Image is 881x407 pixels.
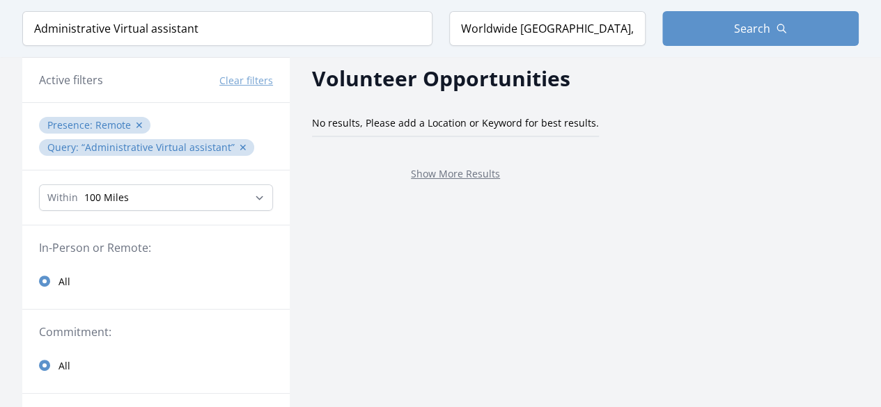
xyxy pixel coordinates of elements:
q: Administrative Virtual assistant [81,141,235,154]
button: Search [662,11,859,46]
h3: Active filters [39,72,103,88]
span: All [59,359,70,373]
span: Presence : [47,118,95,131]
input: Location [449,11,646,46]
button: ✕ [239,141,247,154]
legend: Commitment: [39,324,273,340]
button: Clear filters [219,74,273,88]
span: Query : [47,141,81,154]
span: Search [734,20,770,37]
h2: Volunteer Opportunities [312,63,570,94]
span: No results, Please add a Location or Keyword for best results. [312,116,599,129]
a: All [22,267,290,295]
span: Remote [95,118,131,131]
span: All [59,275,70,289]
select: Search Radius [39,184,273,211]
legend: In-Person or Remote: [39,239,273,256]
a: Show More Results [411,167,500,180]
button: ✕ [135,118,143,132]
a: All [22,351,290,379]
input: Keyword [22,11,432,46]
